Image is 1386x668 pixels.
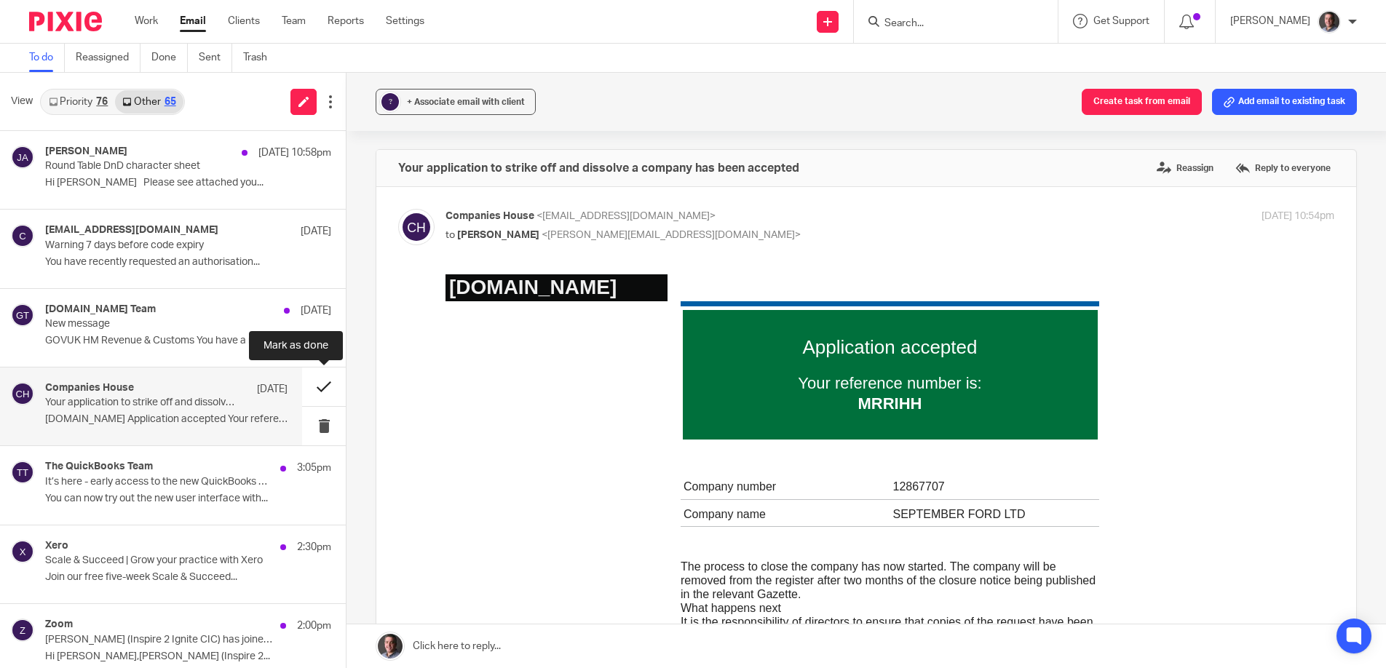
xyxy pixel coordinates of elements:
a: [URL][DOMAIN_NAME] [460,383,583,396]
p: [DATE] [301,303,331,318]
p: [DATE] 10:54pm [1262,209,1334,224]
p: Join our free five-week Scale & Succeed... [45,571,331,584]
h4: Your application to strike off and dissolve a company has been accepted [398,161,799,175]
h4: Xero [45,540,68,552]
p: 3:05pm [297,461,331,475]
p: This email was sent from a notification-only email address which cannot accept incoming mail. Ple... [235,507,654,533]
p: Hi [PERSON_NAME],[PERSON_NAME] (Inspire 2... [45,651,331,663]
button: Add email to existing task [1212,89,1357,115]
h4: Companies House [45,382,134,394]
a: Work [135,14,158,28]
span: to [445,230,455,240]
a: Reports [328,14,364,28]
a: Priority76 [41,90,115,114]
span: View [11,94,33,109]
p: [DATE] [301,224,331,239]
p: [DOMAIN_NAME] Application accepted Your reference... [45,413,288,426]
td: Company number [235,198,445,225]
a: Clients [228,14,260,28]
p: [DATE] 10:58pm [258,146,331,160]
label: Reassign [1153,157,1217,179]
td: SEPTEMBER FORD LTD [445,225,654,252]
button: Create task from email [1082,89,1202,115]
p: 2:00pm [297,619,331,633]
b: MRRIHH [413,120,477,138]
p: You have recently requested an authorisation... [45,256,331,269]
a: Done [151,44,188,72]
p: You can now try out the new user interface with... [45,493,331,505]
img: svg%3E [11,619,34,642]
p: Hi [PERSON_NAME] Please see attached you... [45,177,331,189]
div: 65 [165,97,176,107]
img: CP%20Headshot.jpeg [1318,10,1341,33]
p: It’s here - early access to the new QuickBooks Online experience [45,476,274,488]
p: The process to close the company has now started. The company will be removed from the register a... [235,285,654,327]
a: Settings [386,14,424,28]
span: + Associate email with client [407,98,525,106]
a: Email [180,14,206,28]
h4: [PERSON_NAME] [45,146,127,158]
p: [PERSON_NAME] (Inspire 2 Ignite CIC) has joined your meeting - [PERSON_NAME] & [PERSON_NAME] [45,634,274,646]
input: Search [883,17,1014,31]
span: <[PERSON_NAME][EMAIL_ADDRESS][DOMAIN_NAME]> [542,230,801,240]
p: [DATE] [257,382,288,397]
span: Get Support [1093,16,1149,26]
p: Contact Centre tel [PHONE_NUMBER] or email . [235,466,654,493]
p: Help us improve your online filing experience by completing our quick survey: [235,426,654,452]
p: Scale & Succeed | Grow your practice with Xero [45,554,274,567]
h4: Zoom [45,619,73,631]
a: Other65 [115,90,183,114]
a: To do [29,44,65,72]
img: Pixie [29,12,102,31]
img: svg%3E [11,382,34,405]
h2: What happens next [235,327,654,341]
span: [PERSON_NAME] [457,230,539,240]
a: Reassigned [76,44,140,72]
div: Your reference number is: [263,99,627,140]
p: Warning 7 days before code expiry [45,239,274,252]
td: © 2020 Companies House [226,563,663,577]
p: GOVUK HM Revenue & Customs You have a new... [45,335,331,347]
a: Sent [199,44,232,72]
p: New message [45,318,274,330]
p: Round Table DnD character sheet [45,160,274,172]
img: svg%3E [11,146,34,169]
img: svg%3E [11,461,34,484]
a: Trash [243,44,278,72]
a: [DOMAIN_NAME] [4,1,171,24]
span: Companies House [445,211,534,221]
div: 76 [96,97,108,107]
a: [EMAIL_ADDRESS][DOMAIN_NAME] [277,480,474,492]
span: <[EMAIL_ADDRESS][DOMAIN_NAME]> [536,211,716,221]
div: ? [381,93,399,111]
h4: [DOMAIN_NAME] Team [45,303,156,316]
img: svg%3E [11,224,34,247]
label: Reply to everyone [1232,157,1334,179]
h1: Application accepted [263,61,627,84]
p: [PERSON_NAME] [1230,14,1310,28]
h4: [EMAIL_ADDRESS][DOMAIN_NAME] [45,224,218,236]
button: ? + Associate email with client [376,89,536,115]
a: Team [282,14,306,28]
img: svg%3E [11,540,34,563]
p: The full list of who to tell can be found here: . [235,383,654,397]
img: svg%3E [398,209,435,245]
p: 2:30pm [297,540,331,554]
h4: The QuickBooks Team [45,461,153,473]
p: Your application to strike off and dissolve a company has been accepted [45,397,239,409]
p: It is the responsibility of directors to ensure that copies of the request have been sent to all ... [235,341,654,383]
td: 12867707 [445,198,654,225]
a: [URL][DOMAIN_NAME] [235,439,358,451]
td: Company name [235,225,445,252]
img: svg%3E [11,303,34,327]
